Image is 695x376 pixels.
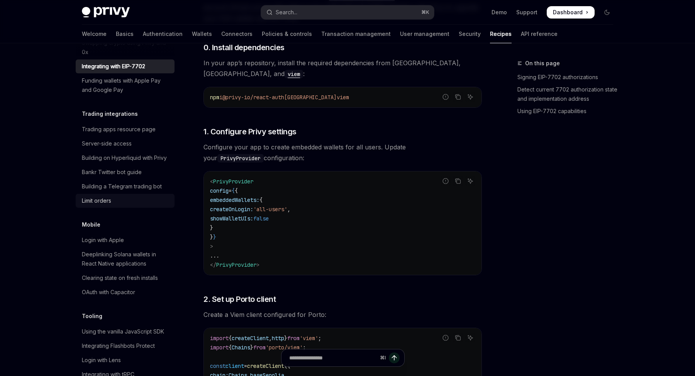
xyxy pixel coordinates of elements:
a: User management [400,25,449,43]
input: Ask a question... [289,349,377,366]
a: Using the vanilla JavaScript SDK [76,325,175,339]
h5: Tooling [82,312,102,321]
div: Login with Lens [82,356,121,365]
a: Integrating Flashbots Protect [76,339,175,353]
span: In your app’s repository, install the required dependencies from [GEOGRAPHIC_DATA], [GEOGRAPHIC_D... [203,58,482,79]
button: Copy the contents from the code block [453,333,463,343]
a: Policies & controls [262,25,312,43]
span: i [219,94,222,101]
span: ; [318,335,321,342]
span: from [287,335,300,342]
button: Report incorrect code [441,176,451,186]
a: Funding wallets with Apple Pay and Google Pay [76,74,175,97]
span: viem [337,94,349,101]
button: Open search [261,5,434,19]
span: { [229,335,232,342]
a: OAuth with Capacitor [76,285,175,299]
a: Basics [116,25,134,43]
span: ; [303,344,306,351]
a: Bankr Twitter bot guide [76,165,175,179]
span: 2. Set up Porto client [203,294,276,305]
a: Transaction management [321,25,391,43]
span: Create a Viem client configured for Porto: [203,309,482,320]
span: Configure your app to create embedded wallets for all users. Update your configuration: [203,142,482,163]
span: 'all-users' [253,206,287,213]
button: Report incorrect code [441,333,451,343]
div: Funding wallets with Apple Pay and Google Pay [82,76,170,95]
span: = [229,187,232,194]
a: Welcome [82,25,107,43]
span: } [284,335,287,342]
a: Authentication [143,25,183,43]
a: Wallets [192,25,212,43]
span: } [250,344,253,351]
span: } [213,234,216,241]
a: Using EIP-7702 capabilities [517,105,619,117]
span: </ [210,261,216,268]
span: embeddedWallets: [210,196,259,203]
span: { [235,187,238,194]
span: Chains [232,344,250,351]
span: createOnLogin: [210,206,253,213]
button: Copy the contents from the code block [453,176,463,186]
span: Dashboard [553,8,583,16]
img: dark logo [82,7,130,18]
a: Recipes [490,25,512,43]
span: , [269,335,272,342]
a: Dashboard [547,6,595,19]
a: Support [516,8,537,16]
h5: Trading integrations [82,109,138,119]
button: Ask AI [465,92,475,102]
a: Clearing state on fresh installs [76,271,175,285]
div: Clearing state on fresh installs [82,273,158,283]
a: Demo [492,8,507,16]
div: Trading apps resource page [82,125,156,134]
span: showWalletUIs: [210,215,253,222]
span: 'viem' [300,335,318,342]
div: Bankr Twitter bot guide [82,168,142,177]
span: On this page [525,59,560,68]
span: 0. Install dependencies [203,42,285,53]
button: Ask AI [465,333,475,343]
a: Server-side access [76,137,175,151]
a: viem [285,70,303,78]
span: @privy-io/react-auth [222,94,284,101]
a: Login with Lens [76,353,175,367]
span: > [256,261,259,268]
div: Building a Telegram trading bot [82,182,162,191]
span: , [287,206,290,213]
a: Trading apps resource page [76,122,175,136]
span: http [272,335,284,342]
div: Integrating Flashbots Protect [82,341,155,351]
span: ... [210,252,219,259]
span: 'porto/viem' [266,344,303,351]
a: Detect current 7702 authorization state and implementation address [517,83,619,105]
span: PrivyProvider [213,178,253,185]
a: Deeplinking Solana wallets in React Native applications [76,247,175,271]
a: Limit orders [76,194,175,208]
button: Ask AI [465,176,475,186]
a: Building a Telegram trading bot [76,180,175,193]
span: 1. Configure Privy settings [203,126,297,137]
span: config [210,187,229,194]
a: Building on Hyperliquid with Privy [76,151,175,165]
span: import [210,335,229,342]
span: import [210,344,229,351]
div: Integrating with EIP-7702 [82,62,145,71]
div: OAuth with Capacitor [82,288,135,297]
code: PrivyProvider [217,154,264,163]
div: Deeplinking Solana wallets in React Native applications [82,250,170,268]
span: { [259,196,263,203]
span: } [210,234,213,241]
span: < [210,178,213,185]
a: Connectors [221,25,253,43]
span: { [232,187,235,194]
div: Limit orders [82,196,111,205]
span: } [210,224,213,231]
span: PrivyProvider [216,261,256,268]
div: Building on Hyperliquid with Privy [82,153,167,163]
span: from [253,344,266,351]
button: Report incorrect code [441,92,451,102]
span: npm [210,94,219,101]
